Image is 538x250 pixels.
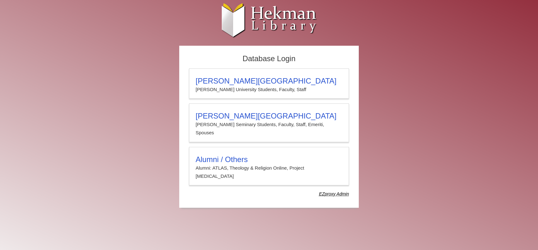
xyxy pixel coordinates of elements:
[196,120,342,137] p: [PERSON_NAME] Seminary Students, Faculty, Staff, Emeriti, Spouses
[196,85,342,94] p: [PERSON_NAME] University Students, Faculty, Staff
[196,155,342,164] h3: Alumni / Others
[189,103,349,142] a: [PERSON_NAME][GEOGRAPHIC_DATA][PERSON_NAME] Seminary Students, Faculty, Staff, Emeriti, Spouses
[196,112,342,120] h3: [PERSON_NAME][GEOGRAPHIC_DATA]
[196,164,342,181] p: Alumni: ATLAS, Theology & Religion Online, Project [MEDICAL_DATA]
[196,155,342,181] summary: Alumni / OthersAlumni: ATLAS, Theology & Religion Online, Project [MEDICAL_DATA]
[196,77,342,85] h3: [PERSON_NAME][GEOGRAPHIC_DATA]
[186,52,352,65] h2: Database Login
[189,68,349,99] a: [PERSON_NAME][GEOGRAPHIC_DATA][PERSON_NAME] University Students, Faculty, Staff
[319,191,349,196] dfn: Use Alumni login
